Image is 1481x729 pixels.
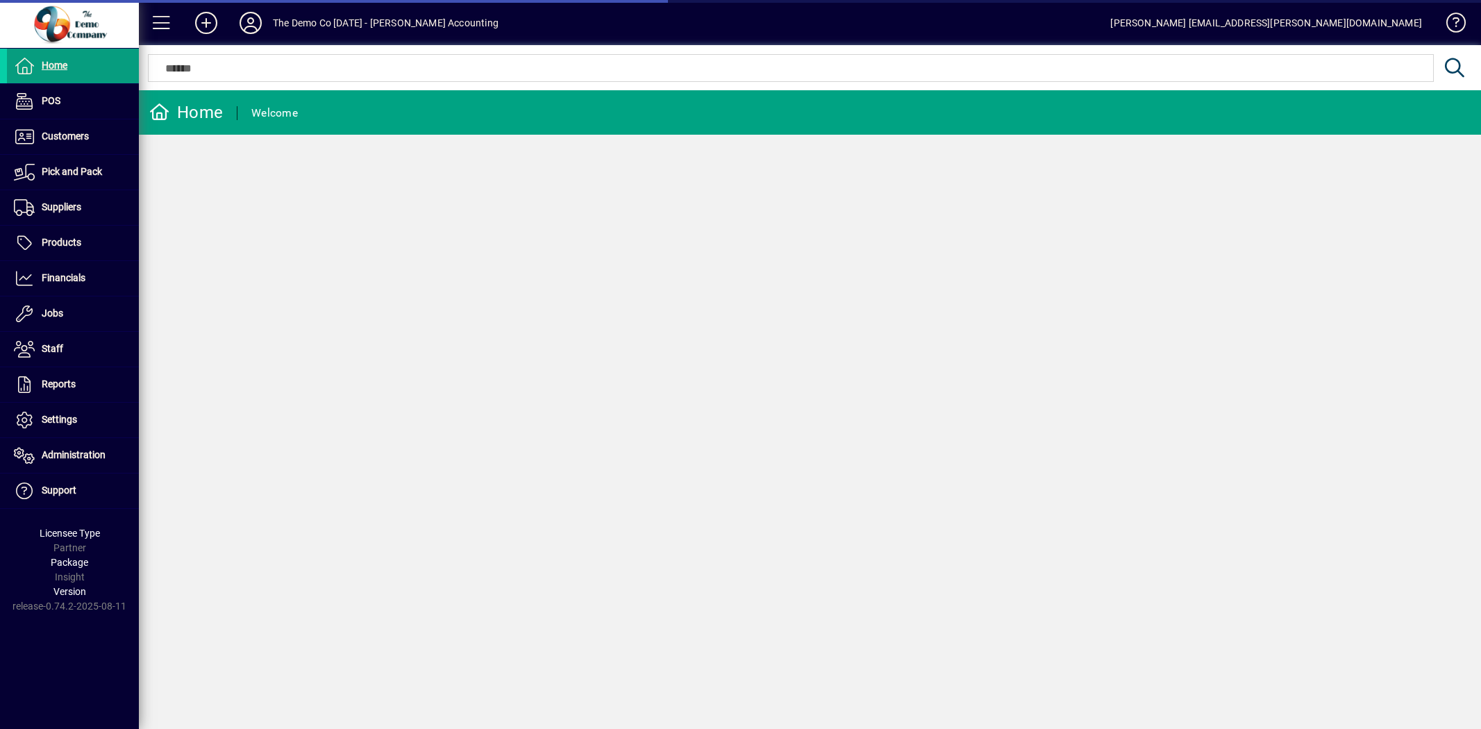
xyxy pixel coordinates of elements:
span: Support [42,485,76,496]
span: Settings [42,414,77,425]
span: Suppliers [42,201,81,212]
span: POS [42,95,60,106]
span: Version [53,586,86,597]
span: Pick and Pack [42,166,102,177]
span: Administration [42,449,106,460]
div: [PERSON_NAME] [EMAIL_ADDRESS][PERSON_NAME][DOMAIN_NAME] [1110,12,1422,34]
div: Home [149,101,223,124]
a: Jobs [7,296,139,331]
a: Suppliers [7,190,139,225]
button: Profile [228,10,273,35]
span: Jobs [42,308,63,319]
a: Financials [7,261,139,296]
span: Customers [42,131,89,142]
span: Reports [42,378,76,389]
a: Administration [7,438,139,473]
span: Package [51,557,88,568]
button: Add [184,10,228,35]
span: Staff [42,343,63,354]
span: Licensee Type [40,528,100,539]
a: Pick and Pack [7,155,139,190]
div: Welcome [251,102,298,124]
span: Products [42,237,81,248]
a: Knowledge Base [1436,3,1464,48]
a: Staff [7,332,139,367]
a: Settings [7,403,139,437]
span: Home [42,60,67,71]
span: Financials [42,272,85,283]
div: The Demo Co [DATE] - [PERSON_NAME] Accounting [273,12,499,34]
a: Reports [7,367,139,402]
a: Customers [7,119,139,154]
a: POS [7,84,139,119]
a: Support [7,474,139,508]
a: Products [7,226,139,260]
